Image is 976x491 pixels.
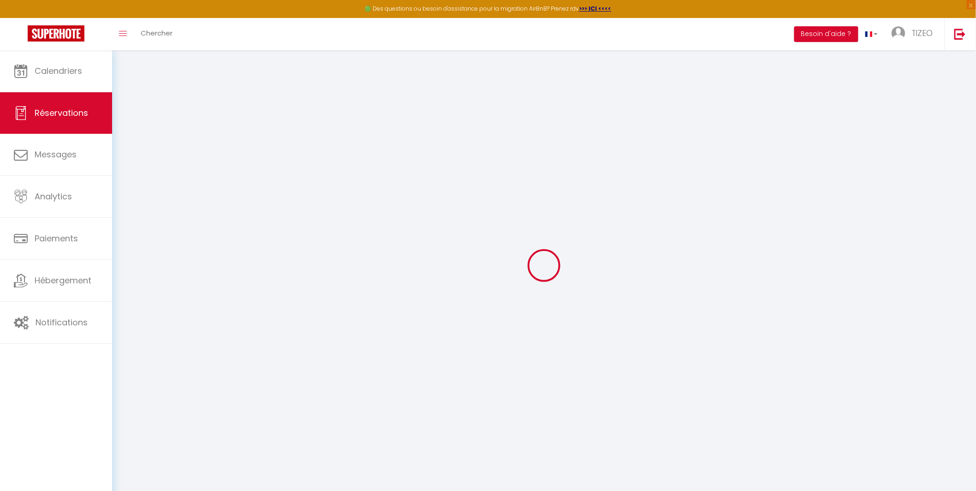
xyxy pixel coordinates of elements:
a: >>> ICI <<<< [579,5,612,12]
span: Notifications [36,317,88,328]
span: Analytics [35,191,72,202]
img: Super Booking [28,25,84,42]
a: ... TIZEO [885,18,945,50]
span: Hébergement [35,275,91,286]
span: Réservations [35,107,88,119]
span: Paiements [35,233,78,244]
img: ... [892,26,905,40]
span: Messages [35,149,77,160]
img: logout [954,28,966,40]
span: Chercher [141,28,173,38]
span: Calendriers [35,65,82,77]
button: Besoin d'aide ? [794,26,858,42]
a: Chercher [134,18,179,50]
span: TIZEO [911,27,933,39]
